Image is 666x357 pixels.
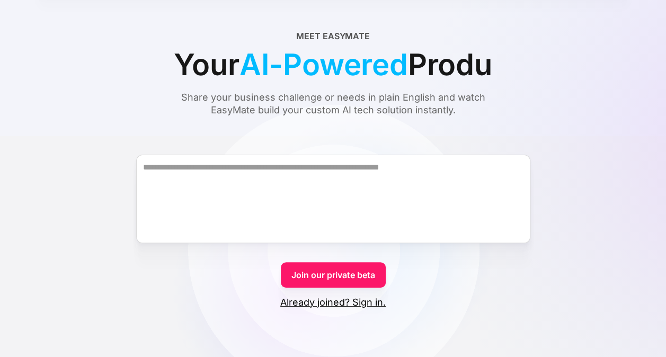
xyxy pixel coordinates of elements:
span: Produ [408,42,492,87]
div: Your [174,42,492,87]
a: Already joined? Sign in. [280,296,386,309]
span: AI-Powered [239,42,408,87]
form: Form [25,136,641,309]
a: Join our private beta [281,262,386,288]
div: Share your business challenge or needs in plain English and watch EasyMate build your custom AI t... [161,91,505,117]
div: Meet EasyMate [296,30,370,42]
